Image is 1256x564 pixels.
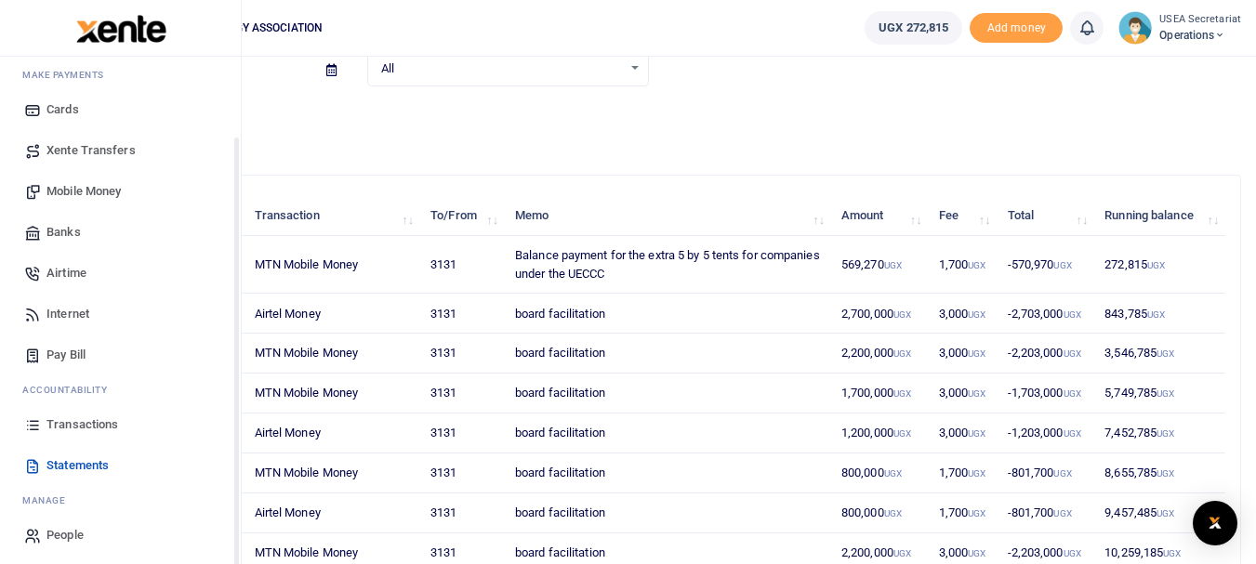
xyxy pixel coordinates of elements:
[970,13,1063,44] span: Add money
[970,20,1063,33] a: Add money
[831,493,929,533] td: 800,000
[997,493,1094,533] td: -801,700
[968,309,985,320] small: UGX
[1064,388,1081,399] small: UGX
[1118,11,1241,45] a: profile-user USEA Secretariat Operations
[997,196,1094,236] th: Total: activate to sort column ascending
[1094,374,1225,413] td: 5,749,785
[968,468,985,479] small: UGX
[997,374,1094,413] td: -1,703,000
[831,294,929,334] td: 2,700,000
[1157,468,1174,479] small: UGX
[505,334,831,374] td: board facilitation
[76,15,166,43] img: logo-large
[46,526,84,544] span: People
[1157,348,1174,359] small: UGX
[1053,260,1071,270] small: UGX
[1147,260,1165,270] small: UGX
[997,413,1094,453] td: -1,203,000
[884,468,902,479] small: UGX
[505,453,831,493] td: board facilitation
[997,334,1094,374] td: -2,203,000
[879,19,948,37] span: UGX 272,815
[997,453,1094,493] td: -801,700
[15,294,226,334] a: Internet
[244,236,420,294] td: MTN Mobile Money
[970,13,1063,44] li: Toup your wallet
[1064,428,1081,439] small: UGX
[1157,428,1174,439] small: UGX
[244,493,420,533] td: Airtel Money
[505,294,831,334] td: board facilitation
[505,493,831,533] td: board facilitation
[46,264,86,282] span: Airtime
[244,334,420,374] td: MTN Mobile Money
[1064,548,1081,558] small: UGX
[928,196,997,236] th: Fee: activate to sort column ascending
[244,196,420,236] th: Transaction: activate to sort column ascending
[884,260,902,270] small: UGX
[46,141,136,160] span: Xente Transfers
[244,453,420,493] td: MTN Mobile Money
[968,548,985,558] small: UGX
[32,68,104,82] span: ake Payments
[15,445,226,486] a: Statements
[1157,388,1174,399] small: UGX
[928,413,997,453] td: 3,000
[244,294,420,334] td: Airtel Money
[74,20,166,34] a: logo-small logo-large logo-large
[381,59,622,78] span: All
[71,109,1241,128] p: Download
[1094,453,1225,493] td: 8,655,785
[244,413,420,453] td: Airtel Money
[928,334,997,374] td: 3,000
[1094,493,1225,533] td: 9,457,485
[831,196,929,236] th: Amount: activate to sort column ascending
[15,253,226,294] a: Airtime
[1094,294,1225,334] td: 843,785
[893,348,911,359] small: UGX
[928,453,997,493] td: 1,700
[893,428,911,439] small: UGX
[420,493,505,533] td: 3131
[15,486,226,515] li: M
[32,493,66,507] span: anage
[928,236,997,294] td: 1,700
[1094,196,1225,236] th: Running balance: activate to sort column ascending
[420,334,505,374] td: 3131
[1157,508,1174,518] small: UGX
[46,346,86,364] span: Pay Bill
[505,196,831,236] th: Memo: activate to sort column ascending
[15,89,226,130] a: Cards
[46,456,109,475] span: Statements
[968,260,985,270] small: UGX
[1053,508,1071,518] small: UGX
[505,236,831,294] td: Balance payment for the extra 5 by 5 tents for companies under the UECCC
[1159,12,1241,28] small: USEA Secretariat
[420,413,505,453] td: 3131
[15,60,226,89] li: M
[244,374,420,413] td: MTN Mobile Money
[46,305,89,323] span: Internet
[968,428,985,439] small: UGX
[505,413,831,453] td: board facilitation
[46,223,81,242] span: Banks
[831,453,929,493] td: 800,000
[46,100,79,119] span: Cards
[420,453,505,493] td: 3131
[865,11,962,45] a: UGX 272,815
[893,309,911,320] small: UGX
[1094,334,1225,374] td: 3,546,785
[968,348,985,359] small: UGX
[1064,309,1081,320] small: UGX
[1193,501,1237,545] div: Open Intercom Messenger
[15,171,226,212] a: Mobile Money
[420,236,505,294] td: 3131
[1053,468,1071,479] small: UGX
[46,182,121,201] span: Mobile Money
[831,334,929,374] td: 2,200,000
[1163,548,1181,558] small: UGX
[928,493,997,533] td: 1,700
[968,508,985,518] small: UGX
[420,374,505,413] td: 3131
